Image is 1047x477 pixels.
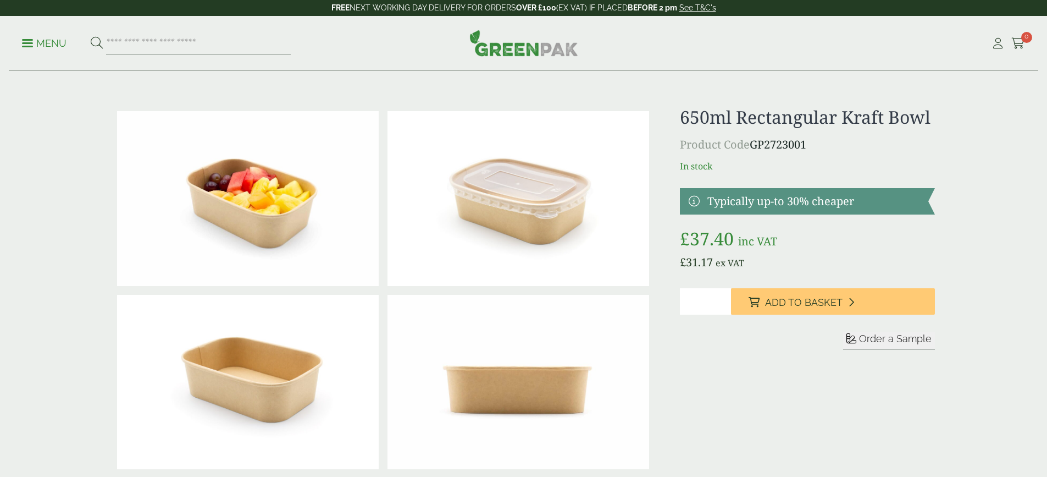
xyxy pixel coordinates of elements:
[680,227,734,250] bdi: 37.40
[680,160,934,173] p: In stock
[716,257,744,269] span: ex VAT
[331,3,350,12] strong: FREE
[117,295,379,470] img: 650ml Rectangular Kraft Bowl
[679,3,716,12] a: See T&C's
[738,234,777,249] span: inc VAT
[680,255,686,270] span: £
[1011,35,1025,52] a: 0
[117,111,379,286] img: 650ml Rectangular Kraft Bowl With Food Contents
[628,3,677,12] strong: BEFORE 2 pm
[1011,38,1025,49] i: Cart
[387,295,649,470] img: 650ml Rectangular Kraft Bowl Alternate
[680,255,713,270] bdi: 31.17
[469,30,578,56] img: GreenPak Supplies
[680,227,690,250] span: £
[22,37,67,50] p: Menu
[731,288,935,315] button: Add to Basket
[680,107,934,128] h1: 650ml Rectangular Kraft Bowl
[859,333,932,344] span: Order a Sample
[680,136,934,153] p: GP2723001
[765,297,843,309] span: Add to Basket
[387,111,649,286] img: 650ml Rectangular Kraft Bowl With Lid
[991,38,1005,49] i: My Account
[1021,32,1032,43] span: 0
[516,3,556,12] strong: OVER £100
[680,137,750,152] span: Product Code
[843,332,935,349] button: Order a Sample
[22,37,67,48] a: Menu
